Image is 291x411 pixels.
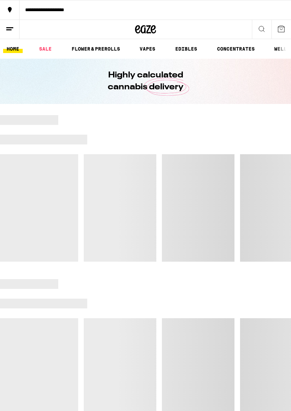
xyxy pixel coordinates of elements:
a: FLOWER & PREROLLS [68,45,124,53]
a: VAPES [136,45,159,53]
a: SALE [36,45,55,53]
a: EDIBLES [172,45,201,53]
h1: Highly calculated cannabis delivery [88,69,203,93]
a: HOME [3,45,23,53]
a: CONCENTRATES [214,45,258,53]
